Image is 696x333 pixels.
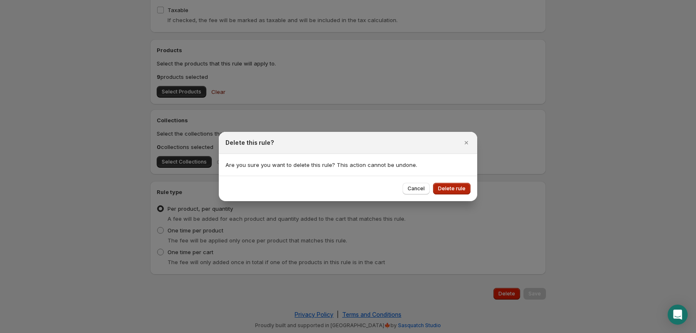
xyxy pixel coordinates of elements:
div: Open Intercom Messenger [668,305,688,325]
p: Are you sure you want to delete this rule? This action cannot be undone. [225,161,471,169]
span: Cancel [408,185,425,192]
span: Delete rule [438,185,466,192]
button: Delete rule [433,183,471,194]
h2: Delete this rule? [225,139,274,147]
button: Cancel [403,183,430,194]
button: Close [461,137,472,149]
